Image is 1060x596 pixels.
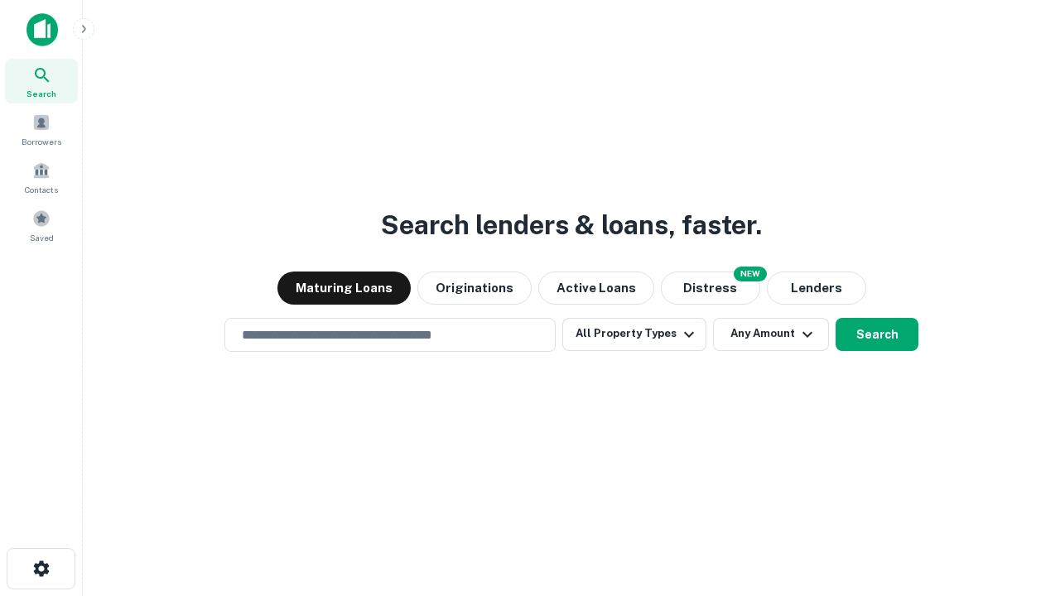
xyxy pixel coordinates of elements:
button: Search distressed loans with lien and other non-mortgage details. [661,272,760,305]
span: Borrowers [22,135,61,148]
span: Search [26,87,56,100]
button: Any Amount [713,318,829,351]
img: capitalize-icon.png [26,13,58,46]
a: Saved [5,203,78,248]
button: Originations [417,272,532,305]
button: Active Loans [538,272,654,305]
button: Maturing Loans [277,272,411,305]
button: Search [836,318,918,351]
h3: Search lenders & loans, faster. [381,205,762,245]
iframe: Chat Widget [977,464,1060,543]
span: Contacts [25,183,58,196]
div: NEW [734,267,767,281]
button: All Property Types [562,318,706,351]
a: Contacts [5,155,78,199]
a: Borrowers [5,107,78,151]
a: Search [5,59,78,103]
button: Lenders [767,272,866,305]
span: Saved [30,231,54,244]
